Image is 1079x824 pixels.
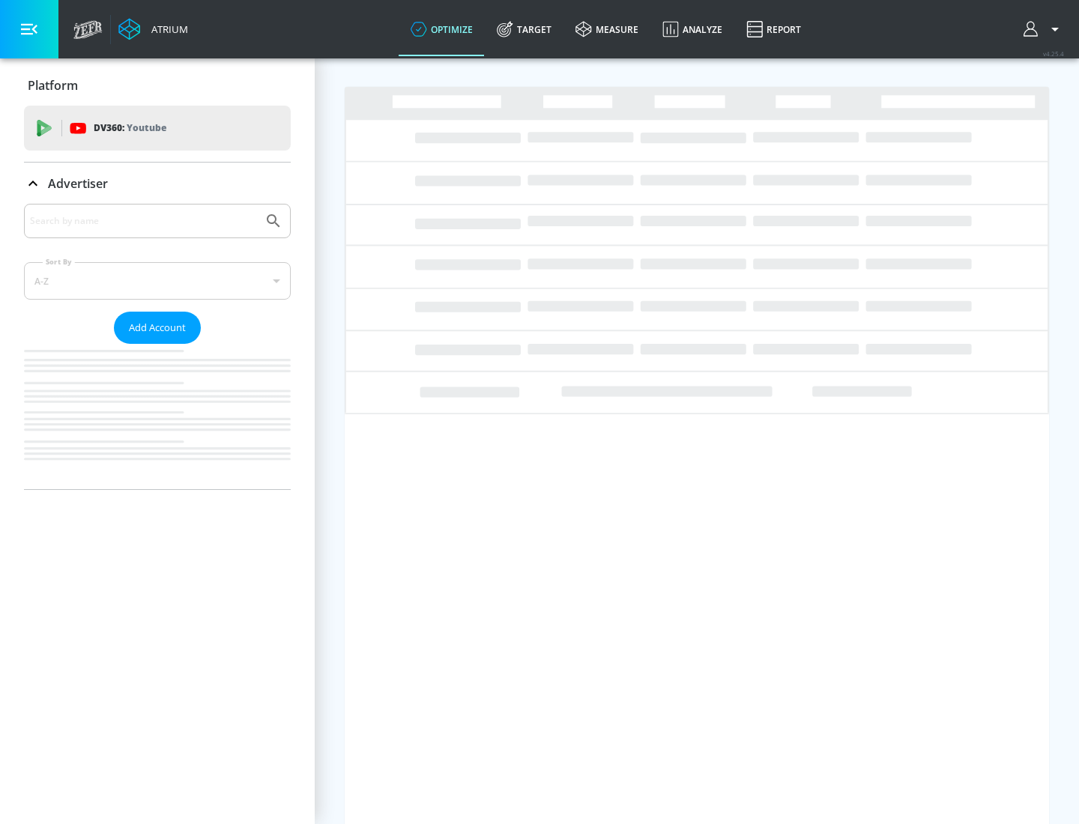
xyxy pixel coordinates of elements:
a: measure [563,2,650,56]
p: Advertiser [48,175,108,192]
div: A-Z [24,262,291,300]
div: DV360: Youtube [24,106,291,151]
div: Advertiser [24,163,291,205]
div: Advertiser [24,204,291,489]
nav: list of Advertiser [24,344,291,489]
p: Youtube [127,120,166,136]
p: Platform [28,77,78,94]
span: Add Account [129,319,186,336]
a: Analyze [650,2,734,56]
button: Add Account [114,312,201,344]
span: v 4.25.4 [1043,49,1064,58]
a: optimize [399,2,485,56]
input: Search by name [30,211,257,231]
a: Report [734,2,813,56]
div: Platform [24,64,291,106]
a: Target [485,2,563,56]
p: DV360: [94,120,166,136]
label: Sort By [43,257,75,267]
div: Atrium [145,22,188,36]
a: Atrium [118,18,188,40]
